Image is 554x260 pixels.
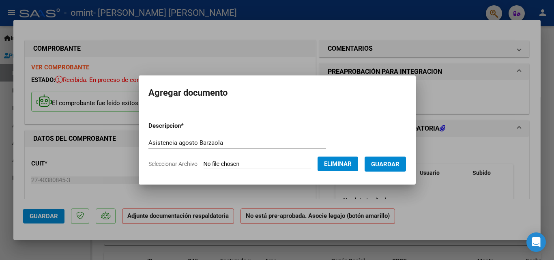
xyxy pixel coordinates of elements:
[365,157,406,172] button: Guardar
[148,85,406,101] h2: Agregar documento
[148,161,198,167] span: Seleccionar Archivo
[324,160,352,168] span: Eliminar
[371,161,399,168] span: Guardar
[318,157,358,171] button: Eliminar
[148,121,226,131] p: Descripcion
[526,232,546,252] div: Open Intercom Messenger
